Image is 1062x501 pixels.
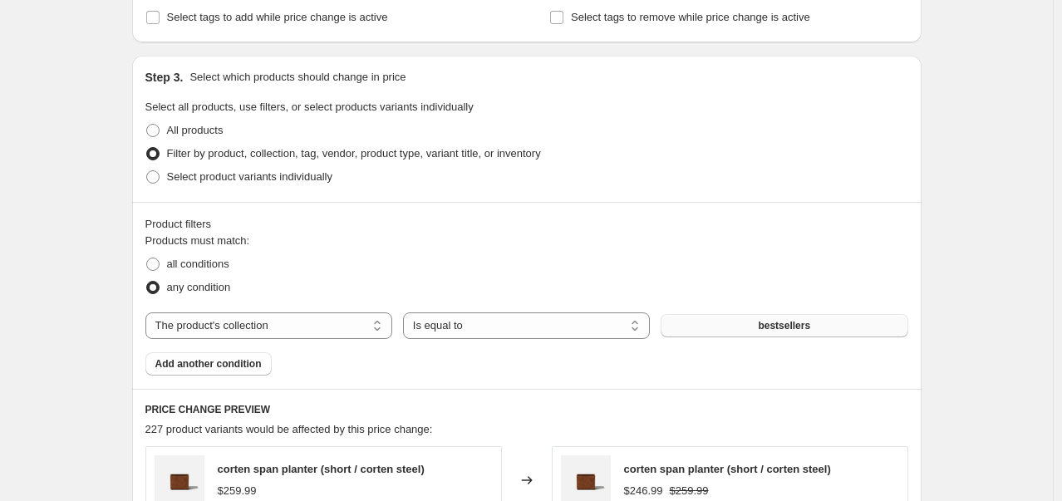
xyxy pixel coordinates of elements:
[218,463,425,475] span: corten span planter (short / corten steel)
[145,234,250,247] span: Products must match:
[758,319,810,332] span: bestsellers
[155,357,262,371] span: Add another condition
[167,170,332,183] span: Select product variants individually
[661,314,907,337] button: bestsellers
[145,403,908,416] h6: PRICE CHANGE PREVIEW
[145,101,474,113] span: Select all products, use filters, or select products variants individually
[167,258,229,270] span: all conditions
[145,423,433,435] span: 227 product variants would be affected by this price change:
[571,11,810,23] span: Select tags to remove while price change is active
[167,11,388,23] span: Select tags to add while price change is active
[145,216,908,233] div: Product filters
[145,352,272,376] button: Add another condition
[189,69,406,86] p: Select which products should change in price
[167,124,224,136] span: All products
[145,69,184,86] h2: Step 3.
[167,147,541,160] span: Filter by product, collection, tag, vendor, product type, variant title, or inventory
[167,281,231,293] span: any condition
[670,483,709,499] strike: $259.99
[218,483,257,499] div: $259.99
[624,483,663,499] div: $246.99
[624,463,831,475] span: corten span planter (short / corten steel)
